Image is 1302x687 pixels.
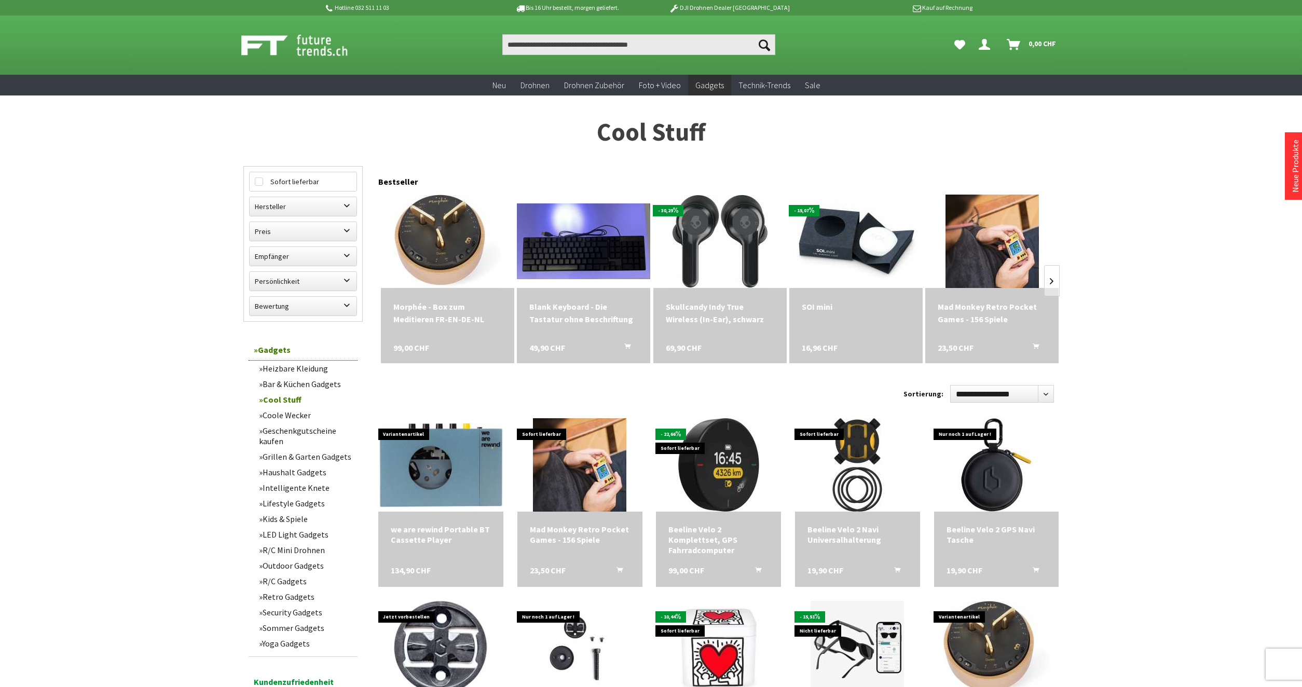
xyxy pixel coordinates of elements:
img: we are rewind Portable BT Cassette Player [378,423,503,507]
a: Sommer Gadgets [254,620,358,636]
button: In den Warenkorb [882,565,907,579]
label: Preis [250,222,357,241]
span: 19,90 CHF [947,565,982,575]
span: 49,90 CHF [529,341,565,354]
span: 19,90 CHF [807,565,843,575]
p: Bis 16 Uhr bestellt, morgen geliefert. [486,2,648,14]
a: R/C Mini Drohnen [254,542,358,558]
a: we are rewind Portable BT Cassette Player 134,90 CHF [391,524,491,545]
img: Mad Monkey Retro Pocket Games - 156 Spiele [945,195,1039,288]
a: SOI mini 16,96 CHF [802,300,910,313]
img: Beeline Velo 2 Navi Universalhalterung [811,418,904,512]
label: Sortierung: [903,386,943,402]
a: Security Gadgets [254,604,358,620]
a: Morphée - Box zum Meditieren FR-EN-DE-NL 99,00 CHF [393,300,502,325]
img: Skullcandy Indy True Wireless (In-Ear), schwarz [672,195,768,288]
a: Meine Favoriten [949,34,970,55]
span: 69,90 CHF [666,341,702,354]
img: Mad Monkey Retro Pocket Games - 156 Spiele [533,418,626,512]
a: Drohnen Zubehör [557,75,632,96]
a: Bar & Küchen Gadgets [254,376,358,392]
button: In den Warenkorb [1020,341,1045,355]
a: LED Light Gadgets [254,527,358,542]
p: Kauf auf Rechnung [811,2,972,14]
a: Grillen & Garten Gadgets [254,449,358,464]
img: Beeline Velo 2 Komplettset, GPS Fahrradcomputer [672,418,765,512]
span: Neu [492,80,506,90]
div: Mad Monkey Retro Pocket Games - 156 Spiele [938,300,1046,325]
label: Bewertung [250,297,357,315]
input: Produkt, Marke, Kategorie, EAN, Artikelnummer… [502,34,775,55]
a: R/C Gadgets [254,573,358,589]
span: 23,50 CHF [938,341,974,354]
a: Mad Monkey Retro Pocket Games - 156 Spiele 23,50 CHF In den Warenkorb [938,300,1046,325]
a: Cool Stuff [254,392,358,407]
a: Intelligente Knete [254,480,358,496]
h1: Cool Stuff [243,119,1059,145]
span: Sale [805,80,820,90]
span: 99,00 CHF [668,565,704,575]
div: Blank Keyboard - Die Tastatur ohne Beschriftung [529,300,638,325]
a: Beeline Velo 2 GPS Navi Tasche 19,90 CHF In den Warenkorb [947,524,1047,545]
a: Mad Monkey Retro Pocket Games - 156 Spiele 23,50 CHF In den Warenkorb [530,524,630,545]
button: In den Warenkorb [743,565,768,579]
a: Technik-Trends [731,75,798,96]
a: Outdoor Gadgets [254,558,358,573]
div: Skullcandy Indy True Wireless (In-Ear), schwarz [666,300,774,325]
div: Mad Monkey Retro Pocket Games - 156 Spiele [530,524,630,545]
div: Morphée - Box zum Meditieren FR-EN-DE-NL [393,300,502,325]
div: Beeline Velo 2 Navi Universalhalterung [807,524,908,545]
span: Drohnen Zubehör [564,80,624,90]
a: Dein Konto [975,34,998,55]
span: Foto + Video [639,80,681,90]
button: In den Warenkorb [604,565,629,579]
span: 16,96 CHF [802,341,838,354]
span: 99,00 CHF [393,341,429,354]
label: Persönlichkeit [250,272,357,291]
span: Technik-Trends [738,80,790,90]
a: Neu [485,75,513,96]
span: 0,00 CHF [1029,35,1056,52]
button: In den Warenkorb [1020,565,1045,579]
span: 23,50 CHF [530,565,566,575]
label: Empfänger [250,247,357,266]
a: Yoga Gadgets [254,636,358,651]
a: Gadgets [688,75,731,96]
a: Beeline Velo 2 Komplettset, GPS Fahrradcomputer 99,00 CHF In den Warenkorb [668,524,769,555]
a: Foto + Video [632,75,688,96]
a: Kids & Spiele [254,511,358,527]
img: Blank Keyboard - Die Tastatur ohne Beschriftung [517,203,650,280]
div: Bestseller [378,166,1059,192]
a: Beeline Velo 2 Navi Universalhalterung 19,90 CHF In den Warenkorb [807,524,908,545]
img: SOI mini [790,195,922,288]
p: DJI Drohnen Dealer [GEOGRAPHIC_DATA] [648,2,810,14]
span: 134,90 CHF [391,565,431,575]
a: Blank Keyboard - Die Tastatur ohne Beschriftung 49,90 CHF In den Warenkorb [529,300,638,325]
a: Haushalt Gadgets [254,464,358,480]
span: Drohnen [520,80,550,90]
div: we are rewind Portable BT Cassette Player [391,524,491,545]
a: Lifestyle Gadgets [254,496,358,511]
label: Hersteller [250,197,357,216]
a: Heizbare Kleidung [254,361,358,376]
img: Beeline Velo 2 GPS Navi Tasche [950,418,1043,512]
a: Coole Wecker [254,407,358,423]
a: Skullcandy Indy True Wireless (In-Ear), schwarz 69,90 CHF [666,300,774,325]
a: Gadgets [249,339,358,361]
button: Suchen [753,34,775,55]
img: Shop Futuretrends - zur Startseite wechseln [241,32,371,58]
div: SOI mini [802,300,910,313]
img: Morphée - Box zum Meditieren FR-EN-DE-NL [394,195,501,288]
a: Drohnen [513,75,557,96]
label: Sofort lieferbar [250,172,357,191]
a: Warenkorb [1003,34,1061,55]
div: Beeline Velo 2 GPS Navi Tasche [947,524,1047,545]
button: In den Warenkorb [612,341,637,355]
span: Gadgets [695,80,724,90]
div: Beeline Velo 2 Komplettset, GPS Fahrradcomputer [668,524,769,555]
a: Retro Gadgets [254,589,358,604]
a: Geschenkgutscheine kaufen [254,423,358,449]
p: Hotline 032 511 11 03 [324,2,486,14]
a: Neue Produkte [1290,140,1300,193]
